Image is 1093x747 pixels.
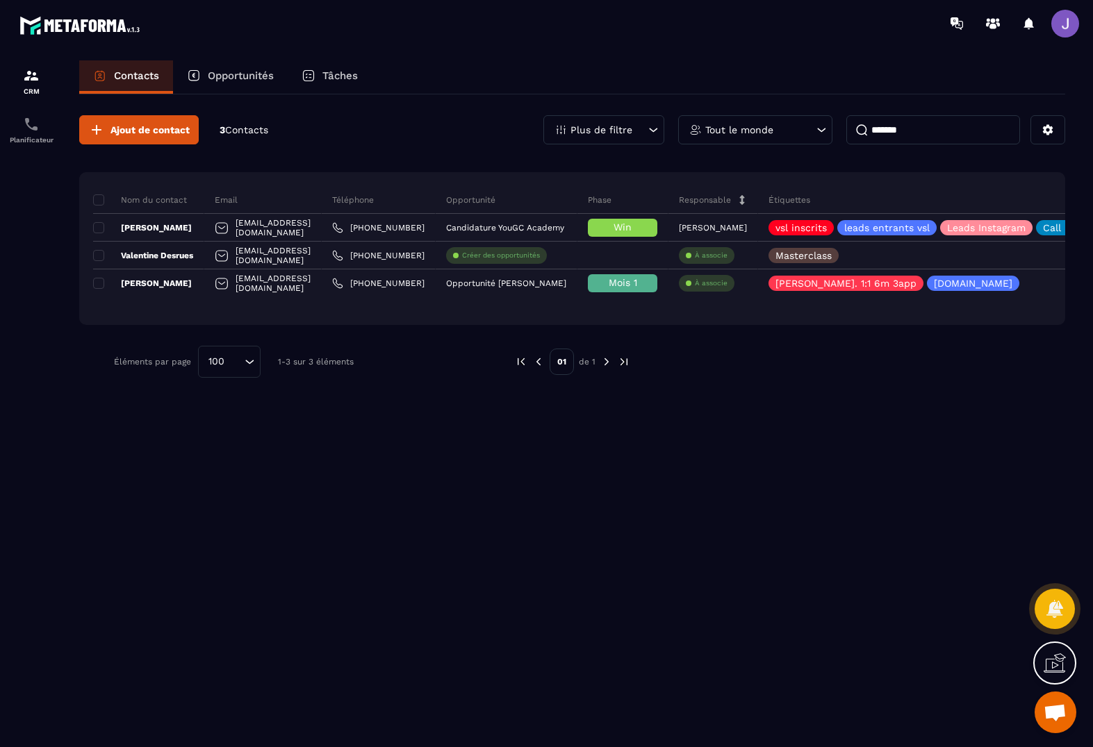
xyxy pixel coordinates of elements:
[515,355,527,368] img: prev
[446,223,564,233] p: Candidature YouGC Academy
[614,221,632,233] span: Win
[609,277,637,288] span: Mois 1
[204,354,229,369] span: 100
[695,278,728,288] p: À associe
[695,251,728,260] p: À associe
[93,278,192,289] p: [PERSON_NAME]
[570,125,632,135] p: Plus de filtre
[332,250,425,261] a: [PHONE_NUMBER]
[288,60,372,94] a: Tâches
[3,136,59,144] p: Planificateur
[588,194,611,205] p: Phase
[775,251,832,260] p: Masterclass
[1043,223,1087,233] p: Call book
[618,355,630,368] img: next
[173,60,288,94] a: Opportunités
[550,349,574,375] p: 01
[775,278,917,288] p: [PERSON_NAME]. 1:1 6m 3app
[229,354,241,369] input: Search for option
[114,69,159,82] p: Contacts
[3,87,59,95] p: CRM
[1035,691,1076,733] div: Ouvrir le chat
[934,278,1012,288] p: [DOMAIN_NAME]
[3,57,59,106] a: formationformationCRM
[844,223,930,233] p: leads entrants vsl
[3,106,59,154] a: schedulerschedulerPlanificateur
[532,355,545,368] img: prev
[332,278,425,289] a: [PHONE_NUMBER]
[93,250,193,261] p: Valentine Desrues
[23,67,40,84] img: formation
[79,115,199,144] button: Ajout de contact
[579,356,595,367] p: de 1
[93,194,187,205] p: Nom du contact
[198,346,261,378] div: Search for option
[93,222,192,233] p: [PERSON_NAME]
[947,223,1026,233] p: Leads Instagram
[23,116,40,133] img: scheduler
[110,123,190,137] span: Ajout de contact
[679,194,731,205] p: Responsable
[600,355,613,368] img: next
[278,357,354,367] p: 1-3 sur 3 éléments
[79,60,173,94] a: Contacts
[19,12,145,38] img: logo
[769,194,810,205] p: Étiquettes
[462,251,540,260] p: Créer des opportunités
[322,69,358,82] p: Tâches
[114,357,191,367] p: Éléments par page
[775,223,827,233] p: vsl inscrits
[446,278,566,288] p: Opportunité [PERSON_NAME]
[332,222,425,233] a: [PHONE_NUMBER]
[215,194,238,205] p: Email
[705,125,773,135] p: Tout le monde
[208,69,274,82] p: Opportunités
[225,124,268,135] span: Contacts
[220,124,268,137] p: 3
[446,194,495,205] p: Opportunité
[332,194,374,205] p: Téléphone
[679,223,747,233] p: [PERSON_NAME]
